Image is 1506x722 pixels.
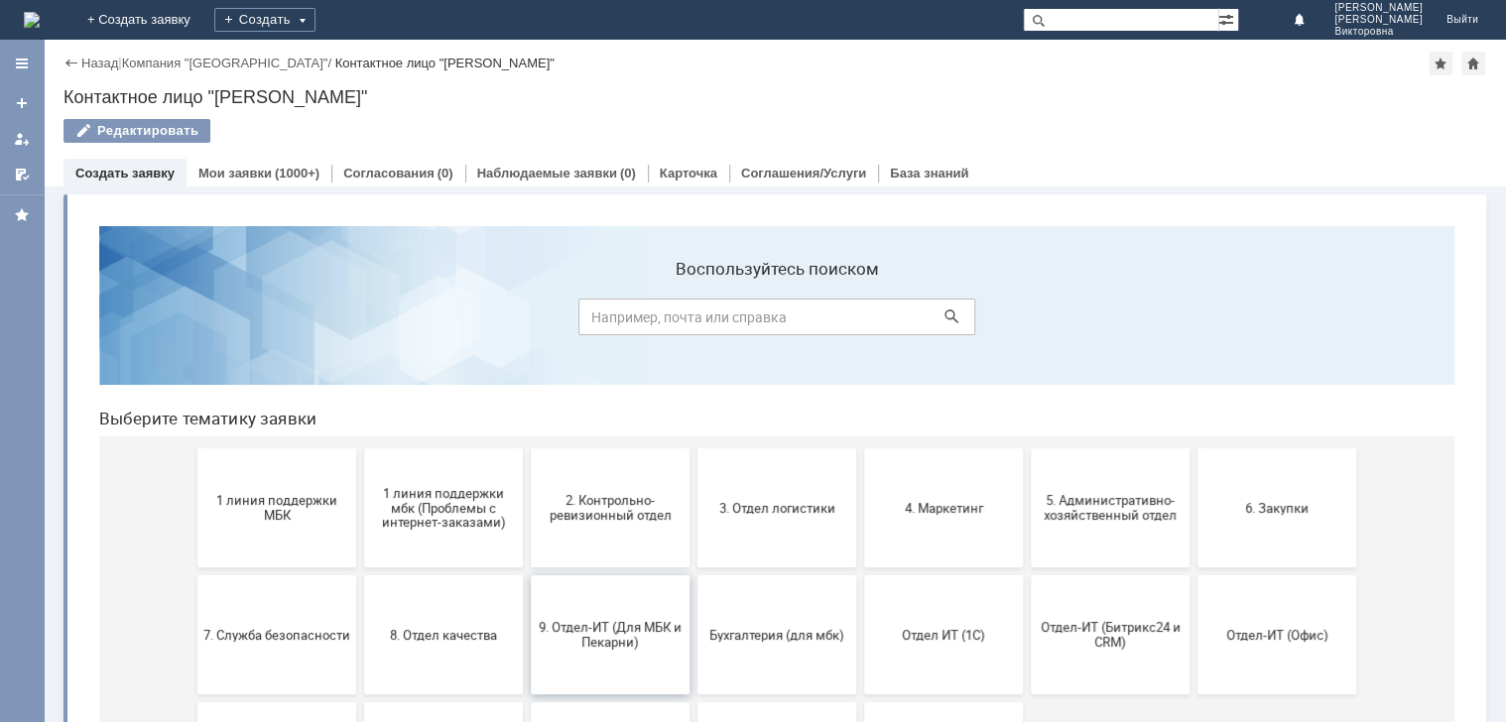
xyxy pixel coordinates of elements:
[1429,52,1452,75] div: Добавить в избранное
[1334,14,1423,26] span: [PERSON_NAME]
[781,238,940,357] button: 4. Маркетинг
[495,88,892,125] input: Например, почта или справка
[287,417,434,431] span: 8. Отдел качества
[953,410,1100,439] span: Отдел-ИТ (Битрикс24 и CRM)
[781,492,940,611] button: не актуален
[120,283,267,312] span: 1 линия поддержки МБК
[122,56,328,70] a: Компания "[GEOGRAPHIC_DATA]"
[120,543,267,558] span: Финансовый отдел
[343,166,435,180] a: Согласования
[120,417,267,431] span: 7. Служба безопасности
[947,238,1106,357] button: 5. Административно-хозяйственный отдел
[1120,417,1267,431] span: Отдел-ИТ (Офис)
[787,417,934,431] span: Отдел ИТ (1С)
[741,166,866,180] a: Соглашения/Услуги
[890,166,968,180] a: База знаний
[614,238,773,357] button: 3. Отдел логистики
[6,123,38,155] a: Мои заявки
[275,166,319,180] div: (1000+)
[287,543,434,558] span: Франчайзинг
[620,290,767,304] span: 3. Отдел логистики
[787,290,934,304] span: 4. Маркетинг
[281,492,439,611] button: Франчайзинг
[453,410,600,439] span: 9. Отдел-ИТ (Для МБК и Пекарни)
[1218,9,1238,28] span: Расширенный поиск
[614,492,773,611] button: [PERSON_NAME]. Услуги ИТ для МБК (оформляет L1)
[447,365,606,484] button: 9. Отдел-ИТ (Для МБК и Пекарни)
[453,283,600,312] span: 2. Контрольно-ревизионный отдел
[287,275,434,319] span: 1 линия поддержки мбк (Проблемы с интернет-заказами)
[6,159,38,190] a: Мои согласования
[495,49,892,68] label: Воспользуйтесь поиском
[114,365,273,484] button: 7. Служба безопасности
[660,166,717,180] a: Карточка
[453,537,600,566] span: Это соглашение не активно!
[447,238,606,357] button: 2. Контрольно-ревизионный отдел
[1334,2,1423,14] span: [PERSON_NAME]
[24,12,40,28] img: logo
[947,365,1106,484] button: Отдел-ИТ (Битрикс24 и CRM)
[214,8,315,32] div: Создать
[281,238,439,357] button: 1 линия поддержки мбк (Проблемы с интернет-заказами)
[953,283,1100,312] span: 5. Административно-хозяйственный отдел
[781,365,940,484] button: Отдел ИТ (1С)
[118,55,121,69] div: |
[335,56,555,70] div: Контактное лицо "[PERSON_NAME]"
[1114,365,1273,484] button: Отдел-ИТ (Офис)
[620,166,636,180] div: (0)
[6,87,38,119] a: Создать заявку
[477,166,617,180] a: Наблюдаемые заявки
[787,543,934,558] span: не актуален
[1461,52,1485,75] div: Сделать домашней страницей
[1120,290,1267,304] span: 6. Закупки
[122,56,335,70] div: /
[438,166,453,180] div: (0)
[16,198,1371,218] header: Выберите тематику заявки
[63,87,1486,107] div: Контактное лицо "[PERSON_NAME]"
[75,166,175,180] a: Создать заявку
[114,238,273,357] button: 1 линия поддержки МБК
[447,492,606,611] button: Это соглашение не активно!
[614,365,773,484] button: Бухгалтерия (для мбк)
[81,56,118,70] a: Назад
[24,12,40,28] a: Перейти на домашнюю страницу
[281,365,439,484] button: 8. Отдел качества
[620,417,767,431] span: Бухгалтерия (для мбк)
[114,492,273,611] button: Финансовый отдел
[198,166,272,180] a: Мои заявки
[620,529,767,573] span: [PERSON_NAME]. Услуги ИТ для МБК (оформляет L1)
[1334,26,1423,38] span: Викторовна
[1114,238,1273,357] button: 6. Закупки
